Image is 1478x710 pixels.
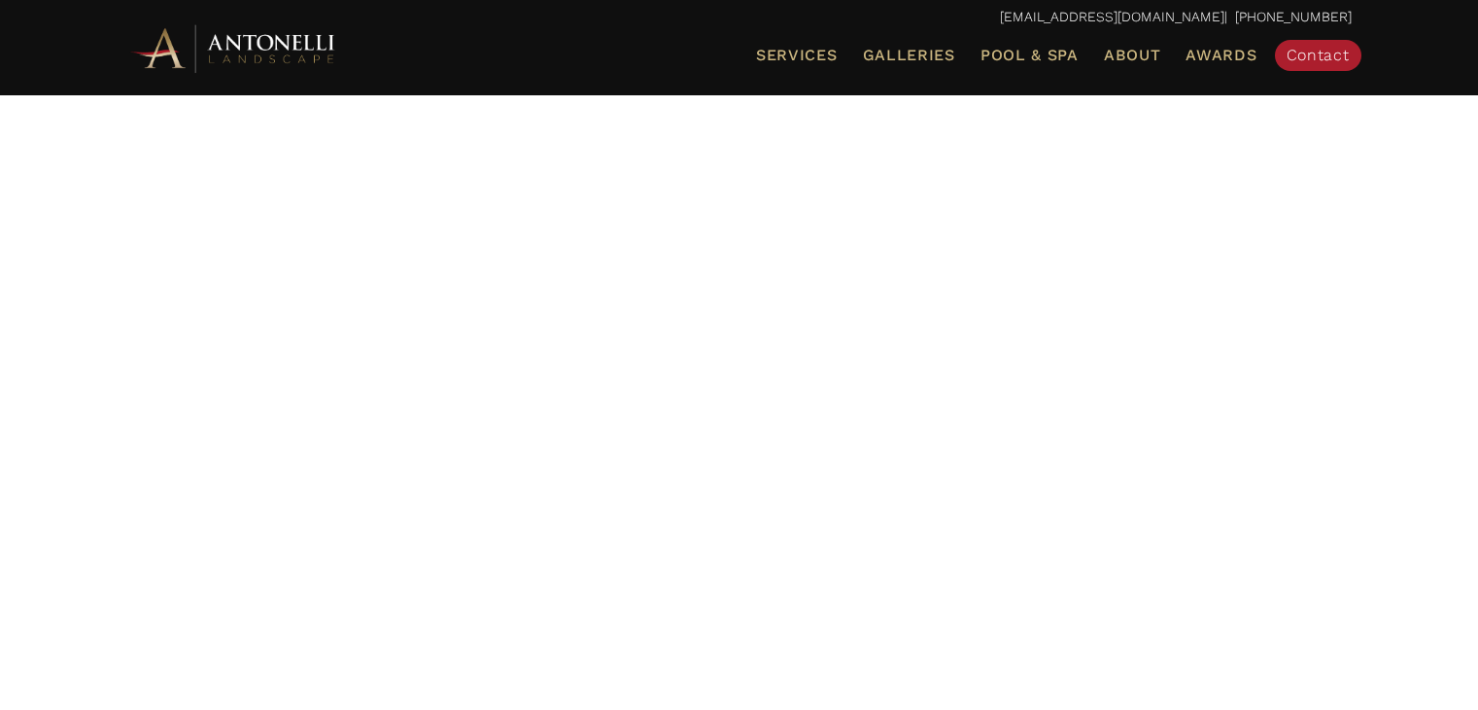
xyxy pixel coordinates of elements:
[1104,48,1161,63] span: About
[127,5,1352,30] p: | [PHONE_NUMBER]
[127,21,341,75] img: Antonelli Horizontal Logo
[756,48,838,63] span: Services
[855,43,963,68] a: Galleries
[748,43,845,68] a: Services
[973,43,1086,68] a: Pool & Spa
[1178,43,1264,68] a: Awards
[863,46,955,64] span: Galleries
[1096,43,1169,68] a: About
[980,46,1079,64] span: Pool & Spa
[1000,9,1224,24] a: [EMAIL_ADDRESS][DOMAIN_NAME]
[1275,40,1361,71] a: Contact
[1287,46,1350,64] span: Contact
[1186,46,1256,64] span: Awards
